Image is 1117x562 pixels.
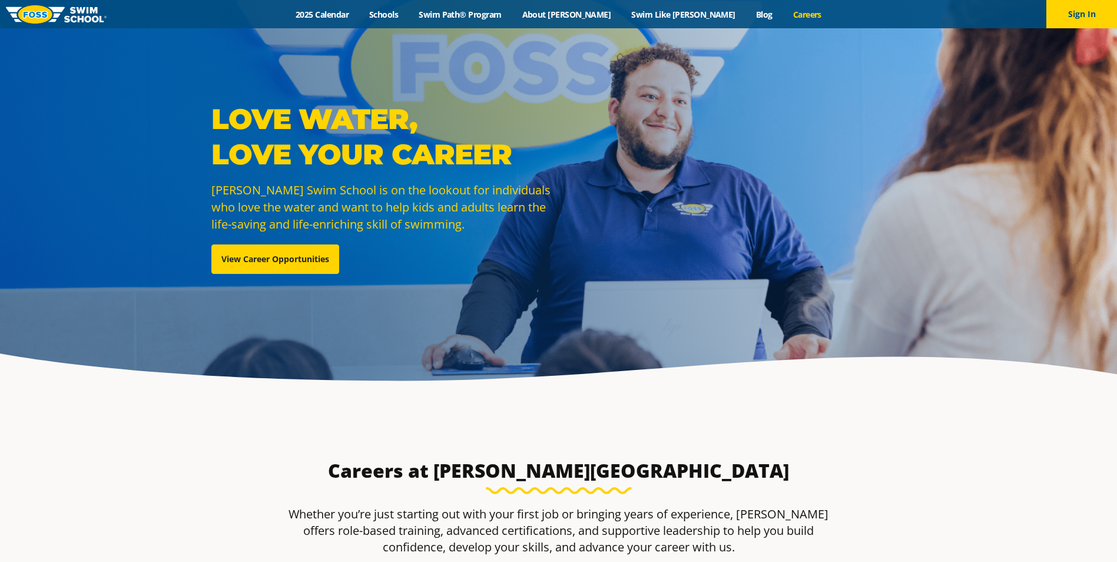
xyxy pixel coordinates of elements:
[281,459,837,482] h3: Careers at [PERSON_NAME][GEOGRAPHIC_DATA]
[286,9,359,20] a: 2025 Calendar
[6,5,107,24] img: FOSS Swim School Logo
[211,244,339,274] a: View Career Opportunities
[281,506,837,556] p: Whether you’re just starting out with your first job or bringing years of experience, [PERSON_NAM...
[211,182,551,232] span: [PERSON_NAME] Swim School is on the lookout for individuals who love the water and want to help k...
[359,9,409,20] a: Schools
[409,9,512,20] a: Swim Path® Program
[211,101,553,172] p: Love Water, Love Your Career
[512,9,621,20] a: About [PERSON_NAME]
[745,9,783,20] a: Blog
[621,9,746,20] a: Swim Like [PERSON_NAME]
[783,9,831,20] a: Careers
